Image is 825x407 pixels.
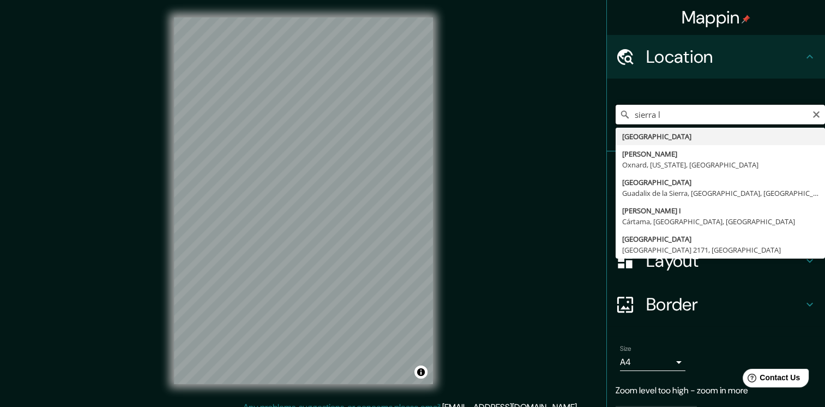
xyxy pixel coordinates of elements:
div: Oxnard, [US_STATE], [GEOGRAPHIC_DATA] [622,159,818,170]
div: [PERSON_NAME] [622,148,818,159]
div: Location [607,35,825,79]
div: Pins [607,152,825,195]
div: [GEOGRAPHIC_DATA] [622,131,818,142]
img: pin-icon.png [742,15,750,23]
h4: Mappin [682,7,751,28]
canvas: Map [174,17,433,384]
button: Toggle attribution [414,366,427,379]
h4: Border [646,294,803,315]
div: Border [607,283,825,326]
button: Clear [812,109,821,119]
div: [GEOGRAPHIC_DATA] 2171, [GEOGRAPHIC_DATA] [622,244,818,255]
iframe: Help widget launcher [728,364,813,395]
div: Cártama, [GEOGRAPHIC_DATA], [GEOGRAPHIC_DATA] [622,216,818,227]
div: [GEOGRAPHIC_DATA] [622,234,818,244]
h4: Location [646,46,803,68]
div: Guadalix de la Sierra, [GEOGRAPHIC_DATA], [GEOGRAPHIC_DATA] [622,188,818,199]
div: [GEOGRAPHIC_DATA] [622,177,818,188]
div: Style [607,195,825,239]
input: Pick your city or area [616,105,825,124]
label: Size [620,344,631,354]
h4: Layout [646,250,803,272]
p: Zoom level too high - zoom in more [616,384,816,397]
div: A4 [620,354,685,371]
div: Layout [607,239,825,283]
div: [PERSON_NAME] I [622,205,818,216]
